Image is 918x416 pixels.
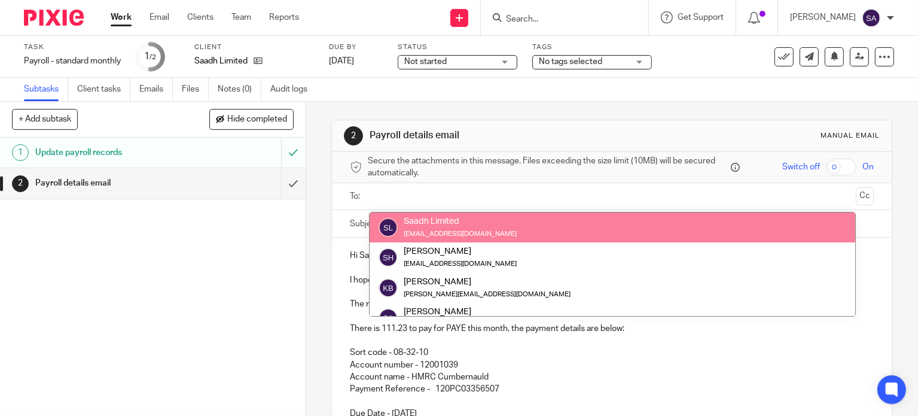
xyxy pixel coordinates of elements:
img: svg%3E [379,278,398,297]
span: Secure the attachments in this message. Files exceeding the size limit (10MB) will be secured aut... [368,155,728,180]
label: Tags [532,42,652,52]
a: Work [111,11,132,23]
div: [PERSON_NAME] [404,306,571,318]
img: svg%3E [862,8,881,28]
label: Due by [329,42,383,52]
label: Subject: [350,218,381,230]
h1: Update payroll records [35,144,191,162]
span: Switch off [782,161,820,173]
p: There is 111.23 to pay for PAYE this month, the payment details are below: [350,311,874,335]
div: 1 [144,50,156,63]
span: On [862,161,874,173]
span: Not started [404,57,447,66]
p: The net pay amount is: £971.90 [350,298,874,310]
div: Payroll - standard monthly [24,55,121,67]
img: svg%3E [379,218,398,237]
h1: Payroll details email [370,129,638,142]
small: [PERSON_NAME][EMAIL_ADDRESS][DOMAIN_NAME] [404,291,571,297]
button: + Add subtask [12,109,78,129]
p: Payment Reference - 120PC03356507 [350,383,874,395]
a: Audit logs [270,78,316,101]
div: 2 [344,126,363,145]
a: Emails [139,78,173,101]
div: Saadh Limited [404,215,517,227]
button: Hide completed [209,109,294,129]
p: [PERSON_NAME] [790,11,856,23]
img: Pixie [24,10,84,26]
a: Team [231,11,251,23]
a: Files [182,78,209,101]
h1: Payroll details email [35,174,191,192]
label: To: [350,190,363,202]
a: Notes (0) [218,78,261,101]
p: I hope you're well. [350,274,874,286]
img: svg%3E [379,308,398,327]
input: Search [505,14,612,25]
label: Client [194,42,314,52]
a: Reports [269,11,299,23]
span: [DATE] [329,57,354,65]
div: 1 [12,144,29,161]
small: [EMAIL_ADDRESS][DOMAIN_NAME] [404,230,517,237]
label: Task [24,42,121,52]
p: Saadh Limited [194,55,248,67]
small: [EMAIL_ADDRESS][DOMAIN_NAME] [404,260,517,267]
small: /2 [150,54,156,60]
div: Manual email [821,131,880,141]
label: Status [398,42,517,52]
p: Account number - 12001039 Account name - HMRC Cumbernauld [350,359,874,384]
img: svg%3E [379,248,398,267]
div: [PERSON_NAME] [404,245,517,257]
a: Client tasks [77,78,130,101]
a: Email [150,11,169,23]
div: 2 [12,175,29,192]
a: Subtasks [24,78,68,101]
p: Hi Saad [350,250,874,262]
span: No tags selected [539,57,602,66]
span: Get Support [678,13,724,22]
a: Clients [187,11,214,23]
div: [PERSON_NAME] [404,275,571,287]
span: Hide completed [227,115,287,125]
p: Sort code - 08-32-10 [350,335,874,359]
button: Cc [856,187,874,205]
